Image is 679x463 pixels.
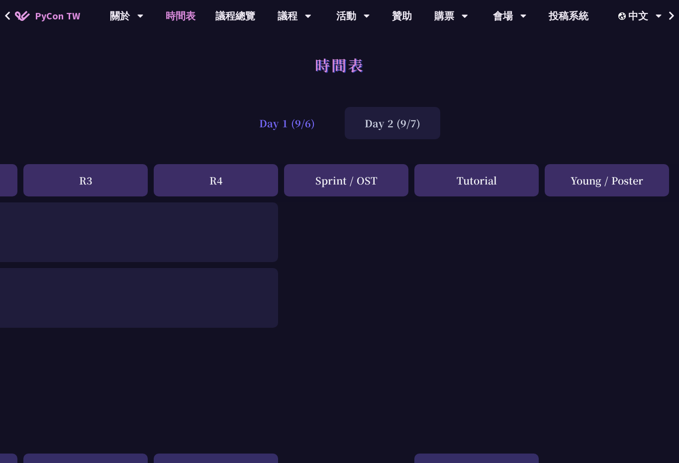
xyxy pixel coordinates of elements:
[239,107,335,139] div: Day 1 (9/6)
[618,12,628,20] img: Locale Icon
[35,8,80,23] span: PyCon TW
[15,11,30,21] img: Home icon of PyCon TW 2025
[315,50,364,80] h1: 時間表
[345,107,440,139] div: Day 2 (9/7)
[284,164,408,196] div: Sprint / OST
[154,164,278,196] div: R4
[5,3,90,28] a: PyCon TW
[414,164,539,196] div: Tutorial
[545,164,669,196] div: Young / Poster
[23,164,148,196] div: R3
